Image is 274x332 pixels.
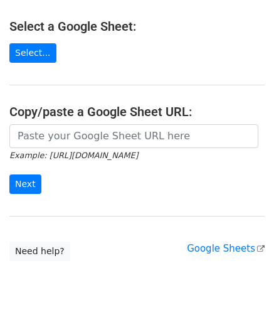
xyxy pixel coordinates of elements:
[9,104,265,119] h4: Copy/paste a Google Sheet URL:
[187,243,265,254] a: Google Sheets
[9,151,138,160] small: Example: [URL][DOMAIN_NAME]
[211,272,274,332] iframe: Chat Widget
[211,272,274,332] div: Csevegés widget
[9,174,41,194] input: Next
[9,43,56,63] a: Select...
[9,124,258,148] input: Paste your Google Sheet URL here
[9,242,70,261] a: Need help?
[9,19,265,34] h4: Select a Google Sheet:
